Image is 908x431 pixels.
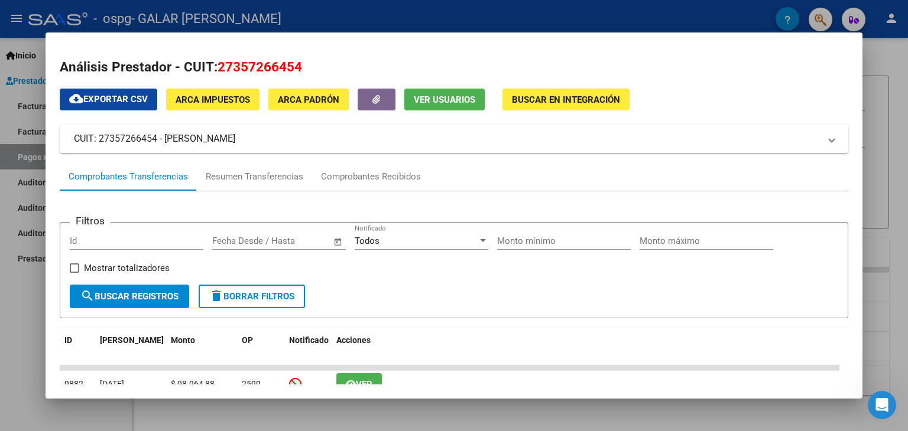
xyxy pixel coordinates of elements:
[84,261,170,275] span: Mostrar totalizadores
[356,379,372,390] span: Ver
[502,89,630,110] button: Buscar en Integración
[60,89,157,110] button: Exportar CSV
[414,94,475,105] span: Ver Usuarios
[218,59,302,74] span: 27357266454
[209,289,223,303] mat-icon: delete
[166,328,237,367] datatable-header-cell: Monto
[74,132,820,146] mat-panel-title: CUIT: 27357266454 - [PERSON_NAME]
[355,236,380,246] span: Todos
[80,289,95,303] mat-icon: search
[60,125,848,153] mat-expansion-panel-header: CUIT: 27357266454 - [PERSON_NAME]
[166,89,260,110] button: ARCA Impuestos
[284,328,332,367] datatable-header-cell: Notificado
[70,285,189,308] button: Buscar Registros
[69,92,83,106] mat-icon: cloud_download
[289,335,329,345] span: Notificado
[512,94,620,105] span: Buscar en Integración
[60,57,848,77] h2: Análisis Prestador - CUIT:
[171,379,215,388] span: $ 98.964,88
[332,328,839,367] datatable-header-cell: Acciones
[70,213,111,228] h3: Filtros
[336,373,382,395] button: Ver
[80,291,179,302] span: Buscar Registros
[242,379,261,388] span: 2590
[278,94,339,105] span: ARCA Padrón
[336,335,371,345] span: Acciones
[64,335,72,345] span: ID
[868,391,896,419] iframe: Intercom live chat
[404,89,485,110] button: Ver Usuarios
[268,89,349,110] button: ARCA Padrón
[209,291,294,302] span: Borrar Filtros
[206,170,303,184] div: Resumen Transferencias
[69,170,188,184] div: Comprobantes Transferencias
[271,236,328,246] input: Fecha fin
[331,235,345,249] button: Open calendar
[100,335,164,345] span: [PERSON_NAME]
[69,94,148,105] span: Exportar CSV
[237,328,284,367] datatable-header-cell: OP
[171,335,195,345] span: Monto
[321,170,421,184] div: Comprobantes Recibidos
[95,328,166,367] datatable-header-cell: Fecha T.
[176,94,250,105] span: ARCA Impuestos
[212,236,260,246] input: Fecha inicio
[242,335,253,345] span: OP
[60,328,95,367] datatable-header-cell: ID
[100,379,124,388] span: [DATE]
[64,379,83,388] span: 9882
[199,285,305,308] button: Borrar Filtros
